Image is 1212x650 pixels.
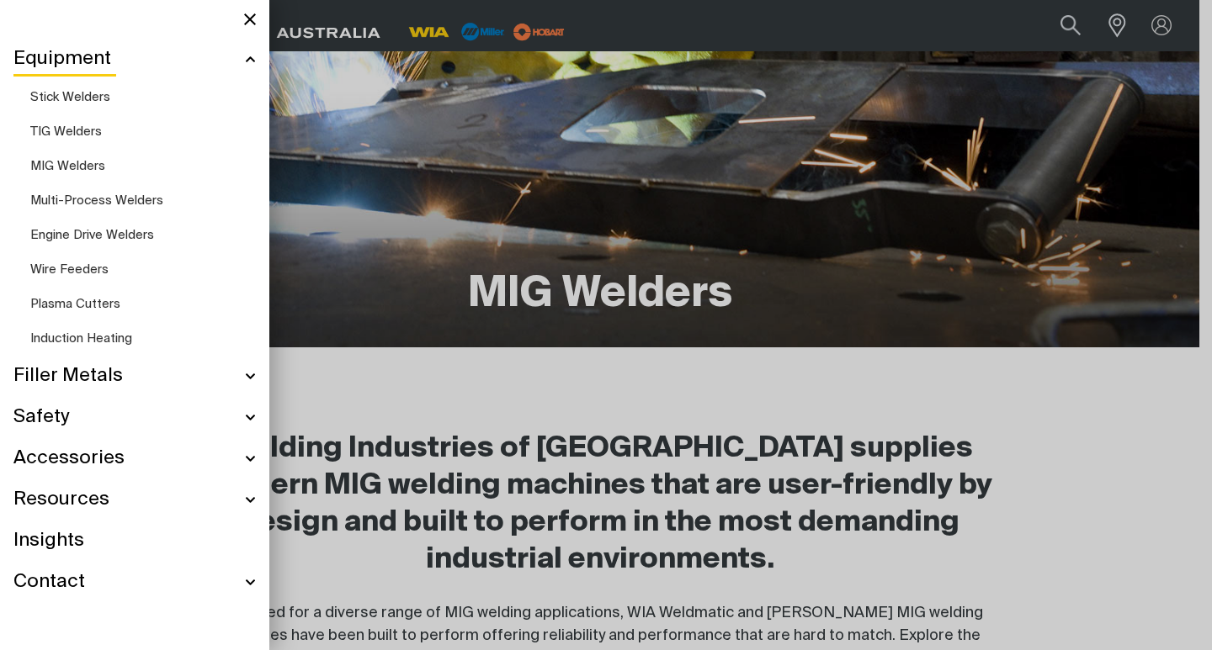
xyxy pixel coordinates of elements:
[30,263,109,276] span: Wire Feeders
[30,125,102,138] span: TIG Welders
[30,229,154,241] span: Engine Drive Welders
[30,183,256,218] a: Multi-Process Welders
[13,80,256,356] ul: Equipment Submenu
[30,321,256,356] a: Induction Heating
[13,447,125,471] span: Accessories
[30,80,256,114] a: Stick Welders
[30,91,110,103] span: Stick Welders
[30,218,256,252] a: Engine Drive Welders
[13,405,69,430] span: Safety
[13,39,256,80] a: Equipment
[30,114,256,149] a: TIG Welders
[13,479,256,521] a: Resources
[13,397,256,438] a: Safety
[13,562,256,603] a: Contact
[13,521,256,562] a: Insights
[30,252,256,287] a: Wire Feeders
[30,332,132,345] span: Induction Heating
[13,570,85,595] span: Contact
[13,47,111,71] span: Equipment
[30,194,163,207] span: Multi-Process Welders
[13,356,256,397] a: Filler Metals
[13,529,84,553] span: Insights
[13,488,109,512] span: Resources
[30,287,256,321] a: Plasma Cutters
[30,160,105,172] span: MIG Welders
[30,298,120,310] span: Plasma Cutters
[13,364,123,388] span: Filler Metals
[30,149,256,183] a: MIG Welders
[13,438,256,479] a: Accessories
